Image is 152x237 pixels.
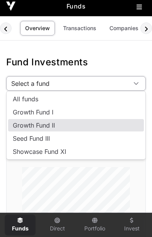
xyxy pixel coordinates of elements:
[58,21,101,36] a: Transactions
[6,2,15,11] img: Icehouse Ventures Logo
[79,215,110,235] a: Portfolio
[42,215,73,235] a: Direct
[13,109,53,115] span: Growth Fund I
[13,96,38,102] span: All funds
[113,200,152,237] iframe: Chat Widget
[8,106,144,118] li: Growth Fund I
[8,119,144,131] li: Growth Fund II
[8,145,144,158] li: Showcase Fund XI
[13,122,55,128] span: Growth Fund II
[13,135,50,142] span: Seed Fund III
[8,132,144,145] li: Seed Fund III
[15,2,137,11] h2: Funds
[5,215,36,235] a: Funds
[104,21,143,36] a: Companies
[8,93,144,105] li: All funds
[6,56,146,68] h1: Fund Investments
[20,21,55,36] a: Overview
[7,77,127,90] span: Select a fund
[13,148,66,155] span: Showcase Fund XI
